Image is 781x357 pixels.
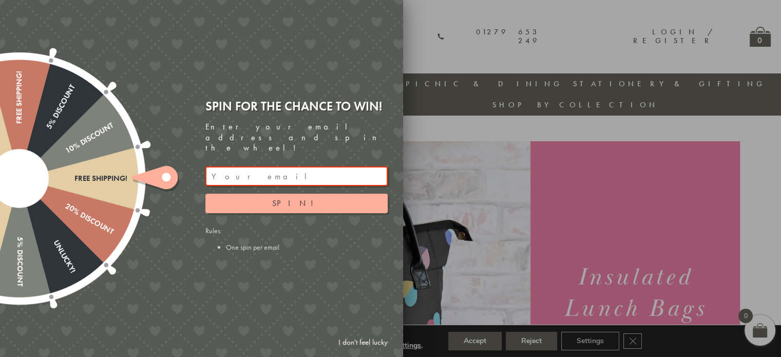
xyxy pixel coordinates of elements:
[20,174,127,183] div: Free shipping!
[15,83,77,180] div: 5% Discount
[15,176,77,274] div: Unlucky!
[205,194,388,213] button: Spin!
[205,226,388,252] div: Rules:
[205,98,388,114] div: Spin for the chance to win!
[272,198,321,209] span: Spin!
[17,175,115,236] div: 20% Discount
[226,242,388,252] li: One spin per email
[333,333,393,352] a: I don't feel lucky
[15,179,24,287] div: 5% Discount
[15,71,24,179] div: Free shipping!
[205,122,388,154] div: Enter your email address and spin the wheel!
[205,166,388,186] input: Your email
[17,121,115,182] div: 10% Discount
